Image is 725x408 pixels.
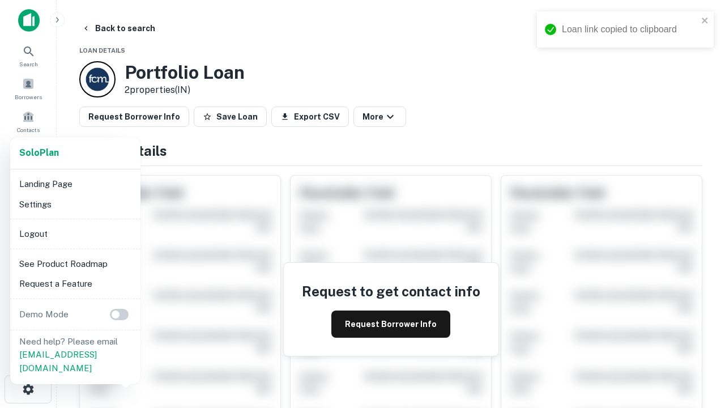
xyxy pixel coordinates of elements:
button: close [701,16,709,27]
iframe: Chat Widget [668,281,725,335]
li: See Product Roadmap [15,254,136,274]
p: Need help? Please email [19,335,131,375]
li: Landing Page [15,174,136,194]
div: Loan link copied to clipboard [562,23,698,36]
li: Settings [15,194,136,215]
li: Logout [15,224,136,244]
strong: Solo Plan [19,147,59,158]
a: [EMAIL_ADDRESS][DOMAIN_NAME] [19,350,97,373]
li: Request a Feature [15,274,136,294]
p: Demo Mode [15,308,73,321]
a: SoloPlan [19,146,59,160]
